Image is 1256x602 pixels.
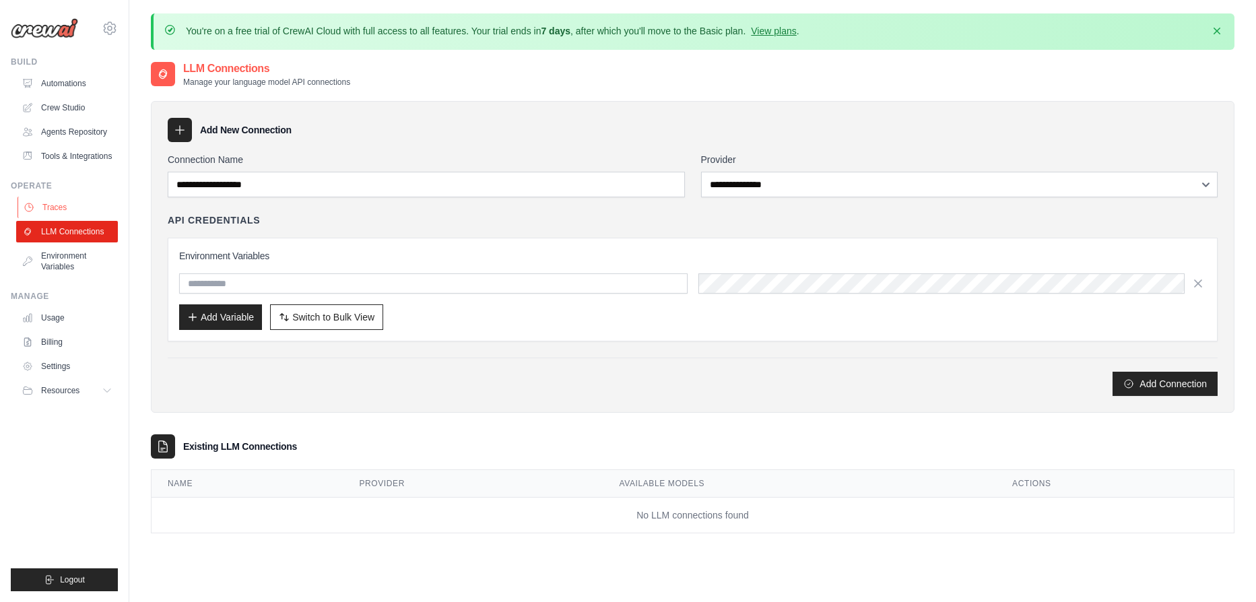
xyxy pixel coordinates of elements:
span: Switch to Bulk View [292,310,374,324]
button: Logout [11,568,118,591]
a: Usage [16,307,118,329]
a: Agents Repository [16,121,118,143]
a: Automations [16,73,118,94]
div: Build [11,57,118,67]
a: Environment Variables [16,245,118,277]
th: Provider [343,470,603,498]
div: Manage [11,291,118,302]
th: Available Models [603,470,997,498]
h3: Existing LLM Connections [183,440,297,453]
a: Tools & Integrations [16,145,118,167]
p: Manage your language model API connections [183,77,350,88]
button: Add Connection [1113,372,1218,396]
h3: Add New Connection [200,123,292,137]
span: Resources [41,385,79,396]
th: Actions [996,470,1234,498]
button: Switch to Bulk View [270,304,383,330]
a: Crew Studio [16,97,118,119]
a: View plans [751,26,796,36]
td: No LLM connections found [152,498,1234,533]
a: Traces [18,197,119,218]
h2: LLM Connections [183,61,350,77]
th: Name [152,470,343,498]
a: Billing [16,331,118,353]
strong: 7 days [541,26,570,36]
span: Logout [60,574,85,585]
h4: API Credentials [168,213,260,227]
p: You're on a free trial of CrewAI Cloud with full access to all features. Your trial ends in , aft... [186,24,799,38]
label: Provider [701,153,1218,166]
a: Settings [16,356,118,377]
div: Operate [11,180,118,191]
button: Add Variable [179,304,262,330]
label: Connection Name [168,153,685,166]
h3: Environment Variables [179,249,1206,263]
img: Logo [11,18,78,38]
a: LLM Connections [16,221,118,242]
button: Resources [16,380,118,401]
